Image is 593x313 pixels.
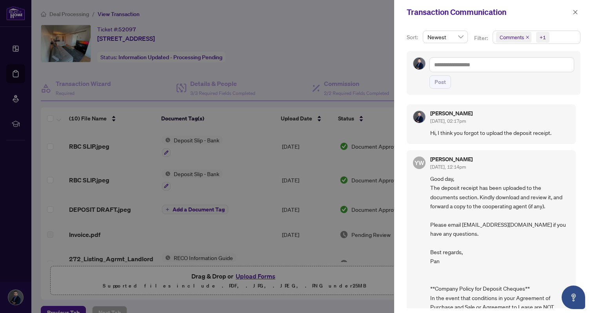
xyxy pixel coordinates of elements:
[413,58,425,69] img: Profile Icon
[526,35,529,39] span: close
[407,6,570,18] div: Transaction Communication
[573,9,578,15] span: close
[500,33,524,41] span: Comments
[430,118,466,124] span: [DATE], 02:17pm
[562,286,585,309] button: Open asap
[413,111,425,123] img: Profile Icon
[415,158,424,167] span: YW
[430,156,473,162] h5: [PERSON_NAME]
[430,111,473,116] h5: [PERSON_NAME]
[407,33,420,42] p: Sort:
[496,32,531,43] span: Comments
[474,34,489,42] p: Filter:
[427,31,463,43] span: Newest
[540,33,546,41] div: +1
[430,128,569,137] span: Hi, I think you forgot to upload the deposit receipt.
[430,164,466,170] span: [DATE], 12:14pm
[429,75,451,89] button: Post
